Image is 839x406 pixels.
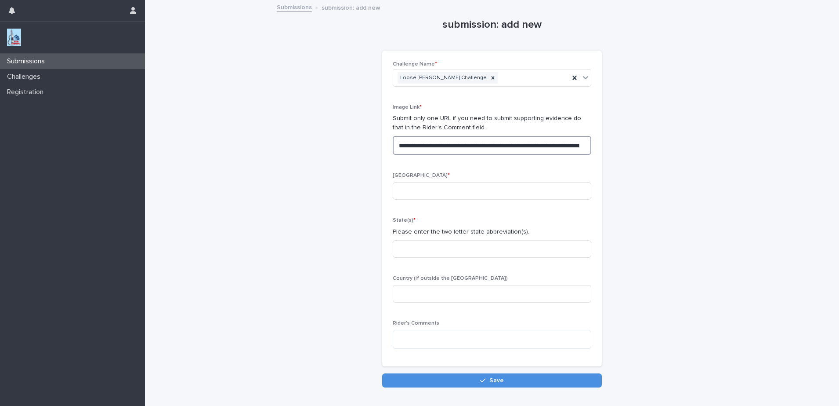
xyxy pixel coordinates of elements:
[393,105,422,110] span: Image Link
[382,373,602,388] button: Save
[393,173,450,178] span: [GEOGRAPHIC_DATA]
[4,57,52,66] p: Submissions
[393,62,437,67] span: Challenge Name
[393,276,508,281] span: Country (If outside the [GEOGRAPHIC_DATA])
[277,2,312,12] a: Submissions
[393,321,439,326] span: Rider's Comments
[398,72,488,84] div: Loose [PERSON_NAME] Challenge
[382,18,602,31] h1: submission: add new
[7,29,21,46] img: jxsLJbdS1eYBI7rVAS4p
[489,377,504,384] span: Save
[393,218,416,223] span: State(s)
[4,73,47,81] p: Challenges
[4,88,51,96] p: Registration
[393,114,591,132] p: Submit only one URL if you need to submit supporting evidence do that in the Rider's Comment field.
[322,2,380,12] p: submission: add new
[393,227,591,237] p: Please enter the two letter state abbreviation(s).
